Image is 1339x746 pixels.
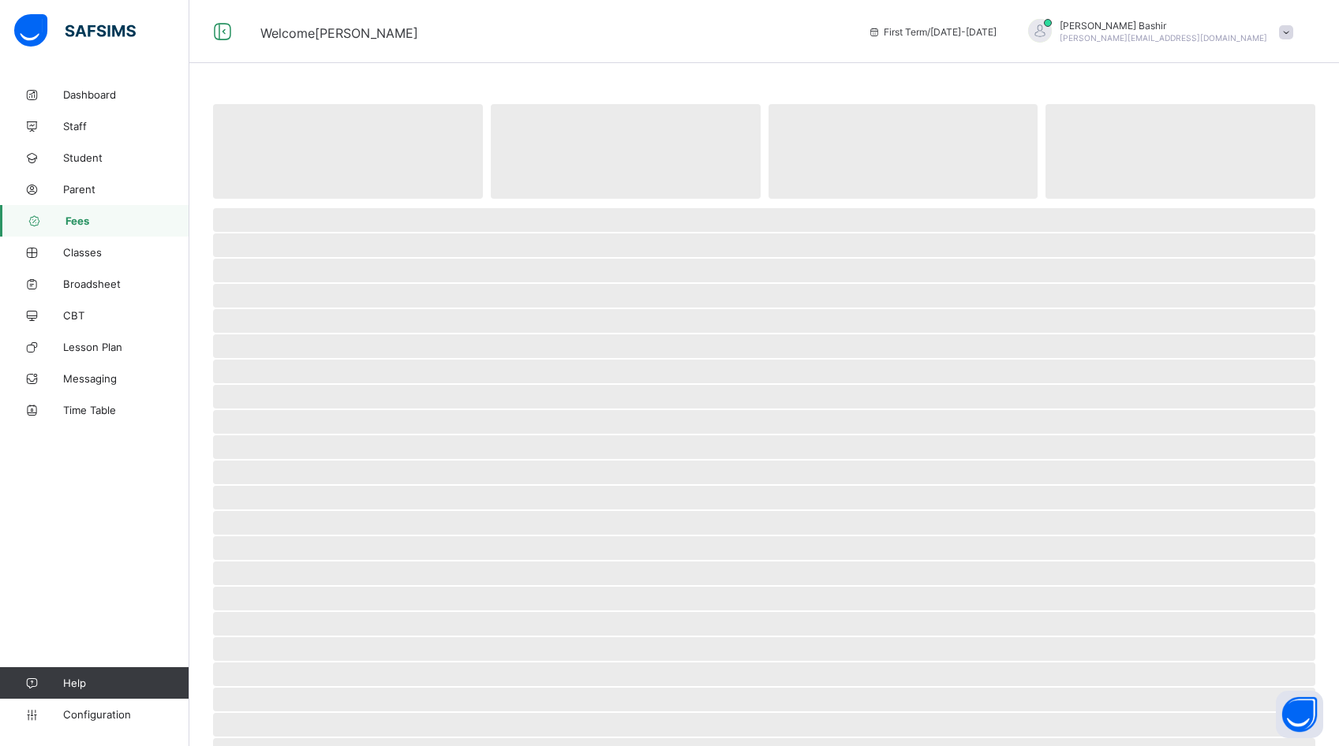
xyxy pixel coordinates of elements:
span: ‌ [213,461,1315,484]
span: Lesson Plan [63,341,189,353]
span: ‌ [213,309,1315,333]
span: session/term information [868,26,997,38]
span: ‌ [213,662,1315,686]
span: Parent [63,183,189,196]
span: Dashboard [63,88,189,101]
span: ‌ [213,208,1315,232]
span: Staff [63,120,189,132]
span: [PERSON_NAME] Bashir [1060,20,1267,32]
span: ‌ [213,688,1315,711]
span: ‌ [213,259,1315,282]
span: ‌ [213,536,1315,560]
span: ‌ [213,612,1315,636]
span: ‌ [769,104,1038,199]
span: ‌ [213,284,1315,308]
span: Fees [65,214,189,227]
span: Student [63,151,189,164]
span: CBT [63,309,189,322]
span: ‌ [213,360,1315,383]
span: ‌ [213,334,1315,358]
span: Configuration [63,708,189,721]
span: ‌ [213,713,1315,737]
span: Time Table [63,404,189,416]
span: ‌ [213,410,1315,434]
button: Open asap [1276,691,1323,738]
span: Messaging [63,372,189,385]
span: [PERSON_NAME][EMAIL_ADDRESS][DOMAIN_NAME] [1060,33,1267,43]
span: ‌ [213,587,1315,610]
span: ‌ [213,486,1315,509]
span: ‌ [213,233,1315,257]
span: ‌ [213,385,1315,408]
span: ‌ [213,511,1315,535]
span: Help [63,677,189,689]
div: HamidBashir [1012,19,1301,45]
span: Welcome [PERSON_NAME] [260,25,418,41]
span: Broadsheet [63,278,189,290]
span: ‌ [213,435,1315,459]
img: safsims [14,14,136,47]
span: ‌ [213,561,1315,585]
span: ‌ [1045,104,1315,199]
span: ‌ [213,104,483,199]
span: ‌ [213,637,1315,661]
span: ‌ [491,104,761,199]
span: Classes [63,246,189,259]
